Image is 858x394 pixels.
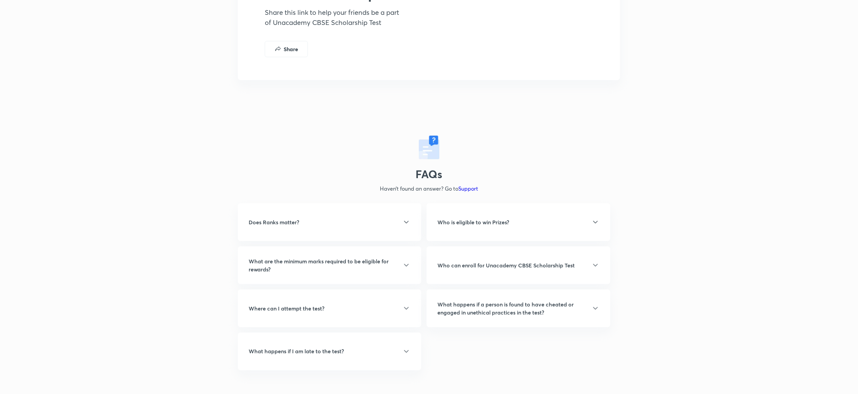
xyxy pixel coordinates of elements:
[458,185,478,192] a: Support
[265,41,308,57] button: Share
[249,348,344,356] h5: What happens if I am late to the test?
[238,168,620,180] h2: FAQs
[416,134,442,161] img: faqs
[437,300,591,317] h5: What happens if a person is found to have cheated or engaged in unethical practices in the test?
[249,304,324,313] h5: Where can I attempt the test?
[265,7,405,28] p: Share this link to help your friends be a part of Unacademy CBSE Scholarship Test
[437,261,575,269] h5: Who can enroll for Unacademy CBSE Scholarship Test
[437,218,509,226] h5: Who is eligible to win Prizes?
[238,185,620,193] p: Haven’t found an answer? Go to
[249,257,402,273] h5: What are the minimum marks required to be eligible for rewards?
[249,218,299,226] h5: Does Ranks matter?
